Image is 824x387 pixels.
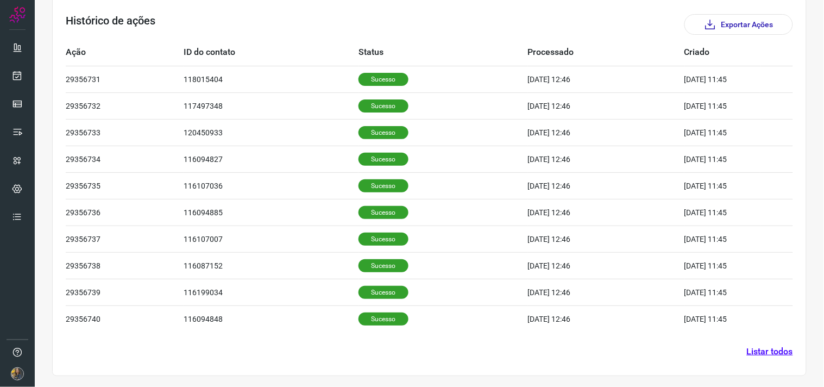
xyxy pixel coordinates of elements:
td: 116094827 [184,146,358,172]
p: Sucesso [358,259,408,272]
p: Sucesso [358,233,408,246]
button: Exportar Ações [684,14,793,35]
td: 29356734 [66,146,184,172]
td: [DATE] 11:45 [684,305,760,332]
td: [DATE] 11:45 [684,92,760,119]
td: [DATE] 11:45 [684,252,760,279]
p: Sucesso [358,179,408,192]
p: Sucesso [358,313,408,326]
h3: Histórico de ações [66,14,155,35]
td: 29356732 [66,92,184,119]
img: Logo [9,7,26,23]
td: 120450933 [184,119,358,146]
p: Sucesso [358,73,408,86]
td: 116107036 [184,172,358,199]
td: [DATE] 12:46 [528,226,684,252]
td: [DATE] 12:46 [528,119,684,146]
td: [DATE] 11:45 [684,226,760,252]
td: [DATE] 11:45 [684,172,760,199]
td: 29356740 [66,305,184,332]
img: 7a73bbd33957484e769acd1c40d0590e.JPG [11,367,24,380]
td: 116199034 [184,279,358,305]
p: Sucesso [358,286,408,299]
td: Criado [684,39,760,66]
td: [DATE] 11:45 [684,199,760,226]
td: 29356735 [66,172,184,199]
p: Sucesso [358,153,408,166]
td: ID do contato [184,39,358,66]
p: Sucesso [358,99,408,113]
td: [DATE] 11:45 [684,119,760,146]
td: 29356738 [66,252,184,279]
p: Sucesso [358,126,408,139]
td: 29356736 [66,199,184,226]
td: [DATE] 11:45 [684,146,760,172]
td: 29356739 [66,279,184,305]
td: 116107007 [184,226,358,252]
td: Status [358,39,528,66]
td: [DATE] 12:46 [528,146,684,172]
td: 29356731 [66,66,184,92]
td: 116094885 [184,199,358,226]
td: [DATE] 12:46 [528,66,684,92]
td: [DATE] 12:46 [528,305,684,332]
td: [DATE] 11:45 [684,66,760,92]
td: 29356737 [66,226,184,252]
p: Sucesso [358,206,408,219]
td: 116087152 [184,252,358,279]
td: Ação [66,39,184,66]
td: [DATE] 12:46 [528,172,684,199]
td: [DATE] 11:45 [684,279,760,305]
td: [DATE] 12:46 [528,252,684,279]
td: [DATE] 12:46 [528,279,684,305]
td: Processado [528,39,684,66]
td: 116094848 [184,305,358,332]
td: 117497348 [184,92,358,119]
td: [DATE] 12:46 [528,92,684,119]
td: 29356733 [66,119,184,146]
a: Listar todos [747,345,793,358]
td: [DATE] 12:46 [528,199,684,226]
td: 118015404 [184,66,358,92]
